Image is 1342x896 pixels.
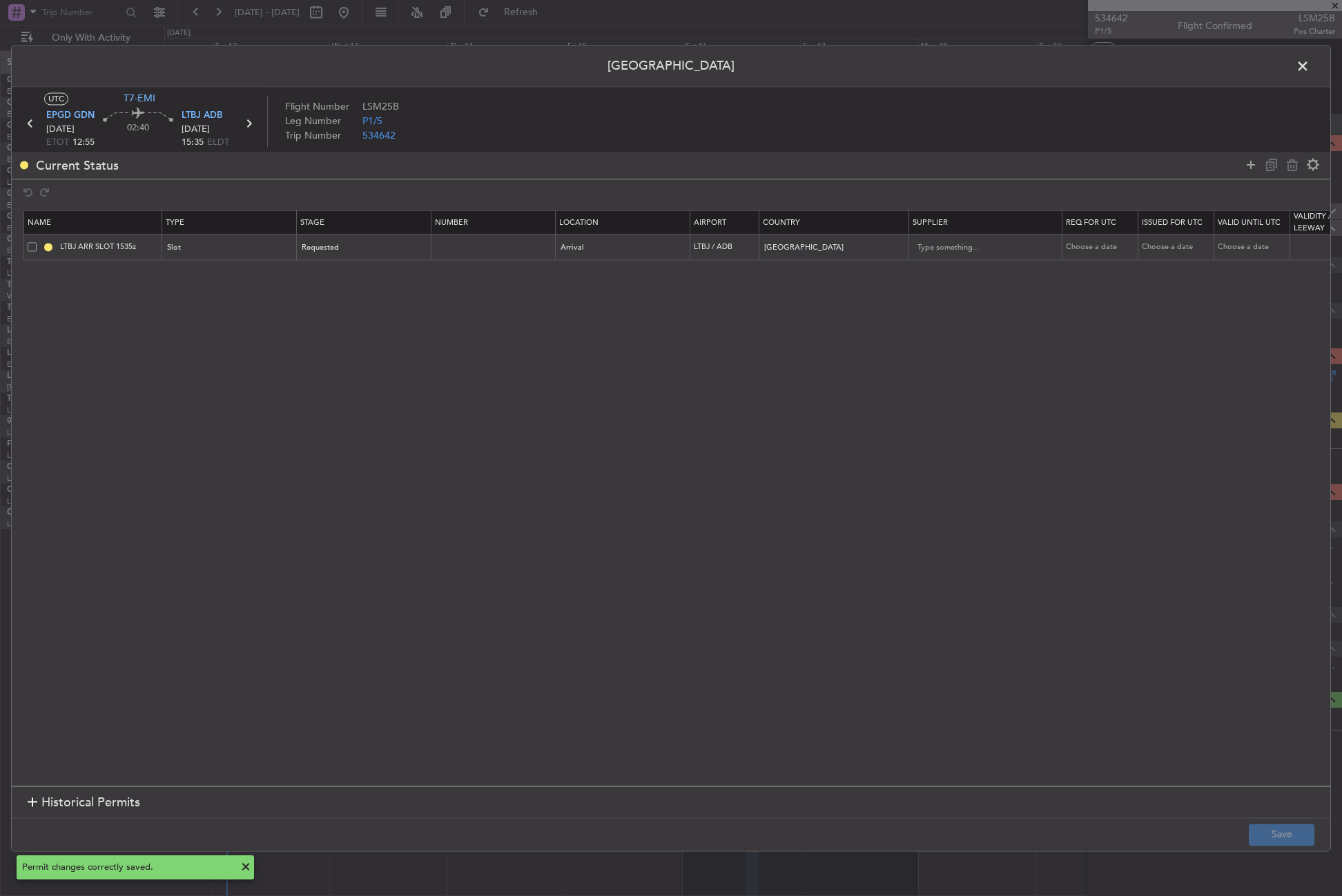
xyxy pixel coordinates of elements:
span: Validity / Leeway [1294,212,1331,234]
div: Choose a date [1218,241,1290,253]
span: Req For Utc [1066,217,1116,228]
header: [GEOGRAPHIC_DATA] [12,46,1330,87]
div: Choose a date [1142,241,1214,253]
span: Valid Until Utc [1218,217,1281,228]
span: Issued For Utc [1142,217,1203,228]
div: Permit changes correctly saved. [22,861,233,875]
div: Choose a date [1066,241,1138,253]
